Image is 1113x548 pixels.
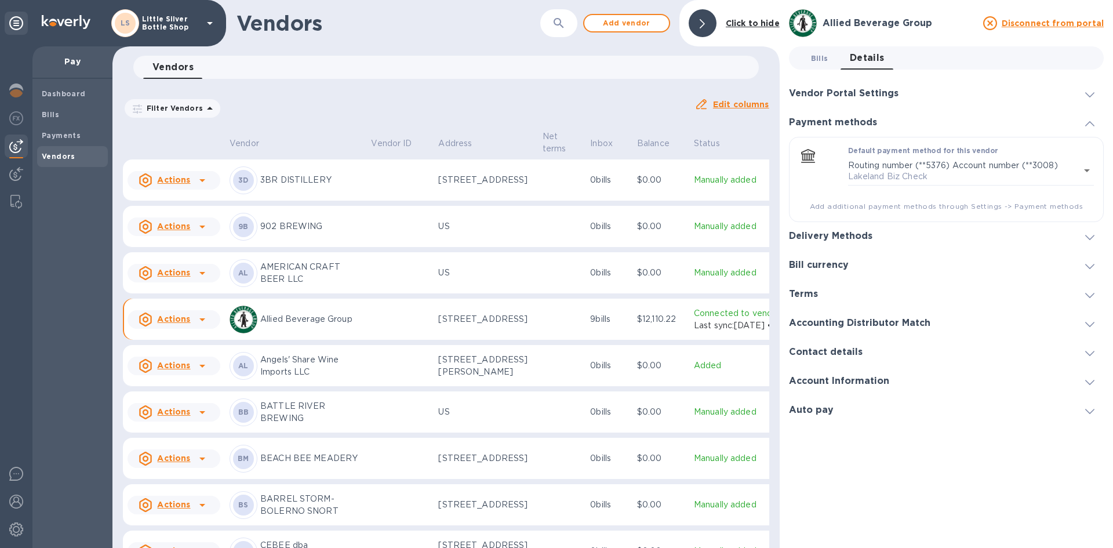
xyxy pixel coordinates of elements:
p: [STREET_ADDRESS] [438,174,533,186]
p: Balance [637,137,670,150]
h1: Vendors [237,11,509,35]
p: Filter Vendors [142,103,203,113]
p: 0 bills [590,220,628,233]
b: AL [238,361,249,370]
p: 9 bills [590,313,628,325]
p: 0 bills [590,267,628,279]
span: Inbox [590,137,628,150]
p: [STREET_ADDRESS] [438,452,533,464]
b: Bills [42,110,59,119]
p: [STREET_ADDRESS] [438,313,533,325]
h3: Contact details [789,347,863,358]
p: $0.00 [637,174,685,186]
p: 3BR DISTILLERY [260,174,362,186]
span: Balance [637,137,685,150]
b: 3D [238,176,249,184]
p: $0.00 [637,267,685,279]
span: Add additional payment methods through Settings -> Payment methods [799,201,1094,212]
p: Manually added [694,174,821,186]
u: Actions [157,500,190,509]
p: BARREL STORM- BOLERNO SNORT [260,493,362,517]
b: Vendors [42,152,75,161]
b: LS [121,19,130,27]
p: $0.00 [637,499,685,511]
b: Click to hide [726,19,780,28]
p: Manually added [694,499,821,511]
p: Vendor [230,137,259,150]
h3: Vendor Portal Settings [789,88,899,99]
span: Details [850,50,885,66]
b: BS [238,500,249,509]
p: BEACH BEE MEADERY [260,452,362,464]
img: Logo [42,15,90,29]
b: BM [238,454,249,463]
p: $0.00 [637,360,685,372]
p: Address [438,137,472,150]
u: Edit columns [713,100,769,109]
p: Vendor ID [371,137,412,150]
p: AMERICAN CRAFT BEER LLC [260,261,362,285]
p: Angels' Share Wine Imports LLC [260,354,362,378]
h3: Account Information [789,376,889,387]
p: Added [694,360,821,372]
span: Add vendor [594,16,660,30]
p: Pay [42,56,103,67]
p: [STREET_ADDRESS][PERSON_NAME] [438,354,533,378]
p: $0.00 [637,406,685,418]
p: $0.00 [637,452,685,464]
p: US [438,406,533,418]
span: Address [438,137,487,150]
b: BB [238,408,249,416]
u: Actions [157,222,190,231]
h3: Delivery Methods [789,231,872,242]
h3: Allied Beverage Group [823,18,976,29]
div: Unpin categories [5,12,28,35]
p: 902 BREWING [260,220,362,233]
u: Actions [157,407,190,416]
b: 9B [238,222,249,231]
u: Actions [157,268,190,277]
p: 0 bills [590,174,628,186]
p: $12,110.22 [637,313,685,325]
div: Default payment method for this vendorRouting number (**5376) Account number (**3008)Lakeland Biz... [799,147,1094,212]
u: Disconnect from portal [1002,19,1104,28]
p: Net terms [543,130,566,155]
p: $0.00 [637,220,685,233]
span: Vendors [152,59,194,75]
button: Add vendor [583,14,670,32]
b: AL [238,268,249,277]
h3: Accounting Distributor Match [789,318,930,329]
p: US [438,220,533,233]
p: 0 bills [590,452,628,464]
p: 0 bills [590,360,628,372]
p: [STREET_ADDRESS] [438,499,533,511]
span: Bills [811,52,828,64]
span: Vendor ID [371,137,427,150]
u: Actions [157,361,190,370]
h3: Terms [789,289,818,300]
div: Routing number (**5376) Account number (**3008)Lakeland Biz Check [848,156,1094,186]
h3: Bill currency [789,260,849,271]
label: Default payment method for this vendor [848,148,998,155]
p: Last sync: [DATE] • 11:45 AM [694,320,809,332]
p: Routing number (**5376) Account number (**3008) [848,159,1058,172]
p: 0 bills [590,499,628,511]
p: Status [694,137,720,150]
p: Manually added [694,452,821,464]
h3: Auto pay [789,405,834,416]
p: Manually added [694,406,821,418]
p: Manually added [694,220,821,233]
img: Foreign exchange [9,111,23,125]
p: 0 bills [590,406,628,418]
h3: Payment methods [789,117,877,128]
p: Allied Beverage Group [260,313,362,325]
u: Actions [157,175,190,184]
u: Actions [157,314,190,324]
span: Lakeland Biz Check [848,172,927,181]
p: Manually added [694,267,821,279]
span: Net terms [543,130,581,155]
u: Actions [157,453,190,463]
p: Inbox [590,137,613,150]
p: BATTLE RIVER BREWING [260,400,362,424]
